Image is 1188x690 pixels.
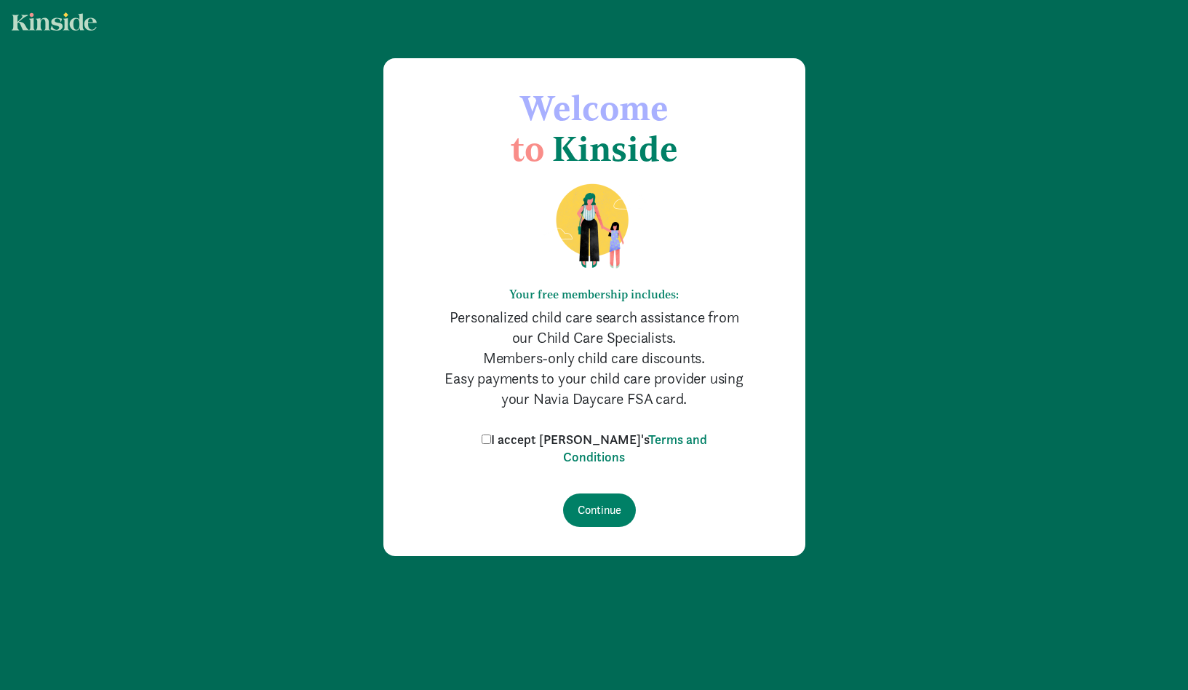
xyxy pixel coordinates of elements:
p: Easy payments to your child care provider using your Navia Daycare FSA card. [442,368,747,409]
img: light.svg [12,12,97,31]
p: Personalized child care search assistance from our Child Care Specialists. [442,307,747,348]
span: to [511,127,544,170]
img: illustration-mom-daughter.png [538,183,650,270]
p: Members-only child care discounts. [442,348,747,368]
label: I accept [PERSON_NAME]'s [478,431,711,466]
input: I accept [PERSON_NAME]'sTerms and Conditions [482,435,491,444]
span: Welcome [520,87,669,129]
span: Kinside [552,127,678,170]
h6: Your free membership includes: [442,287,747,301]
a: Terms and Conditions [563,431,707,465]
input: Continue [563,493,636,527]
